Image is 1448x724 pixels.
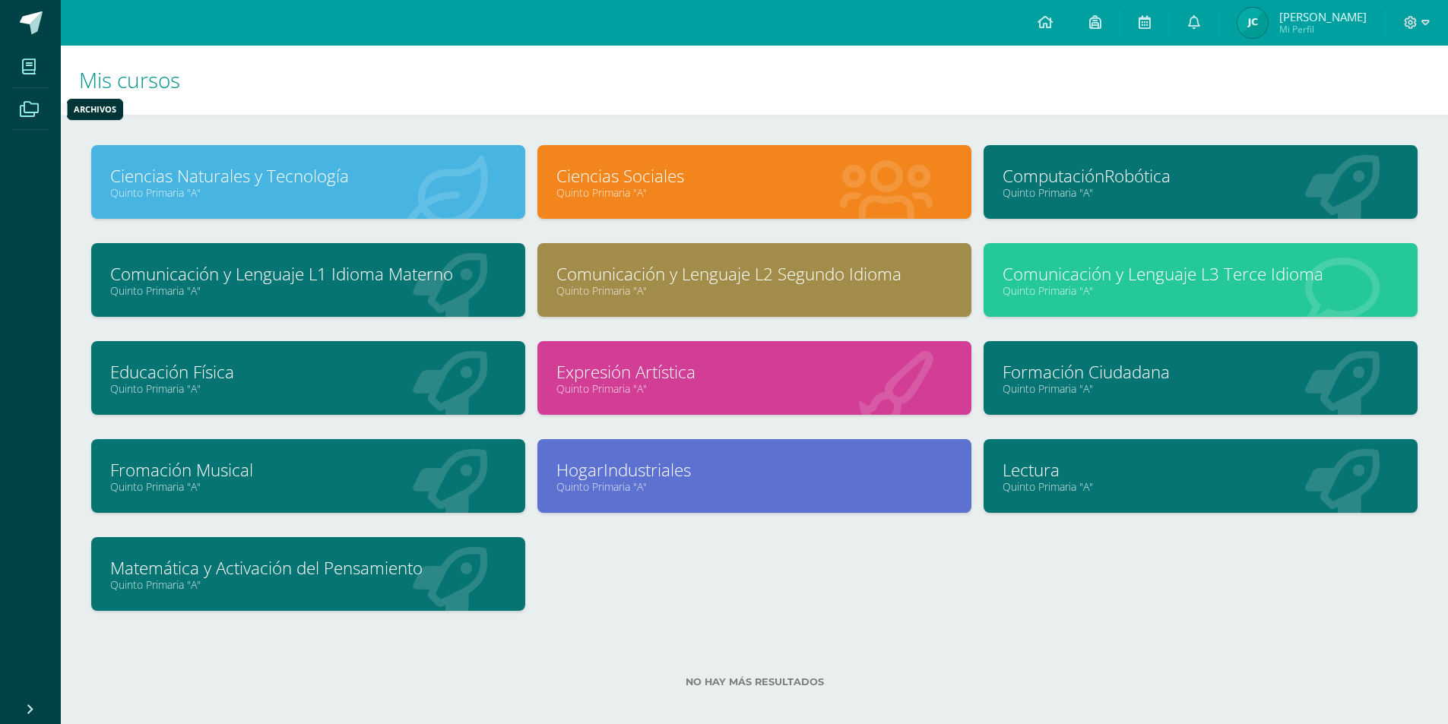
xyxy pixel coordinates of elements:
a: Quinto Primaria "A" [1003,381,1399,396]
a: HogarIndustriales [556,458,952,482]
span: Mis cursos [79,65,180,94]
a: Quinto Primaria "A" [556,283,952,298]
a: Quinto Primaria "A" [110,283,506,298]
a: Quinto Primaria "A" [556,479,952,494]
a: Quinto Primaria "A" [1003,185,1399,200]
a: Quinto Primaria "A" [1003,479,1399,494]
span: Mi Perfil [1279,23,1367,36]
a: Quinto Primaria "A" [110,577,506,592]
a: Comunicación y Lenguaje L1 Idioma Materno [110,262,506,286]
a: Ciencias Sociales [556,164,952,188]
a: Quinto Primaria "A" [110,185,506,200]
a: Comunicación y Lenguaje L2 Segundo Idioma [556,262,952,286]
a: Quinto Primaria "A" [556,381,952,396]
a: Quinto Primaria "A" [110,479,506,494]
a: Formación Ciudadana [1003,360,1399,384]
label: No hay más resultados [91,676,1418,688]
a: Quinto Primaria "A" [110,381,506,396]
a: Expresión Artística [556,360,952,384]
a: Lectura [1003,458,1399,482]
a: Educación Física [110,360,506,384]
a: Quinto Primaria "A" [1003,283,1399,298]
a: Fromación Musical [110,458,506,482]
a: Matemática y Activación del Pensamiento [110,556,506,580]
span: [PERSON_NAME] [1279,9,1367,24]
img: 7f437894e29d02b7b1abd35de6b0bb29.png [1237,8,1268,38]
a: Ciencias Naturales y Tecnología [110,164,506,188]
a: Comunicación y Lenguaje L3 Terce Idioma [1003,262,1399,286]
a: Quinto Primaria "A" [556,185,952,200]
a: ComputaciónRobótica [1003,164,1399,188]
div: Archivos [74,103,116,115]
